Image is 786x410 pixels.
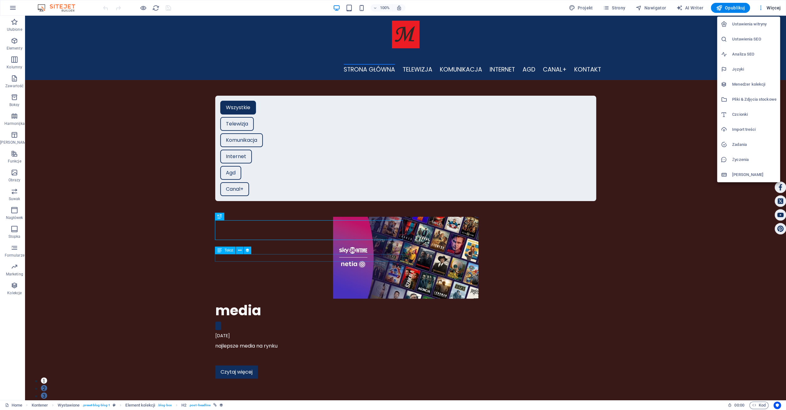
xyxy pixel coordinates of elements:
[732,156,776,163] h6: Życzenia
[732,96,776,103] h6: Pliki & Zdjęcia stockowe
[732,20,776,28] h6: Ustawienia witryny
[732,111,776,118] h6: Czcionki
[732,66,776,73] h6: Języki
[732,141,776,148] h6: Zadania
[732,51,776,58] h6: Analiza SEO
[732,35,776,43] h6: Ustawienia SEO
[732,171,776,178] h6: [PERSON_NAME]
[732,126,776,133] h6: Import treści
[16,362,22,368] button: 1
[732,81,776,88] h6: Menedżer kolekcji
[16,369,22,375] button: 2
[16,377,22,383] button: 3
